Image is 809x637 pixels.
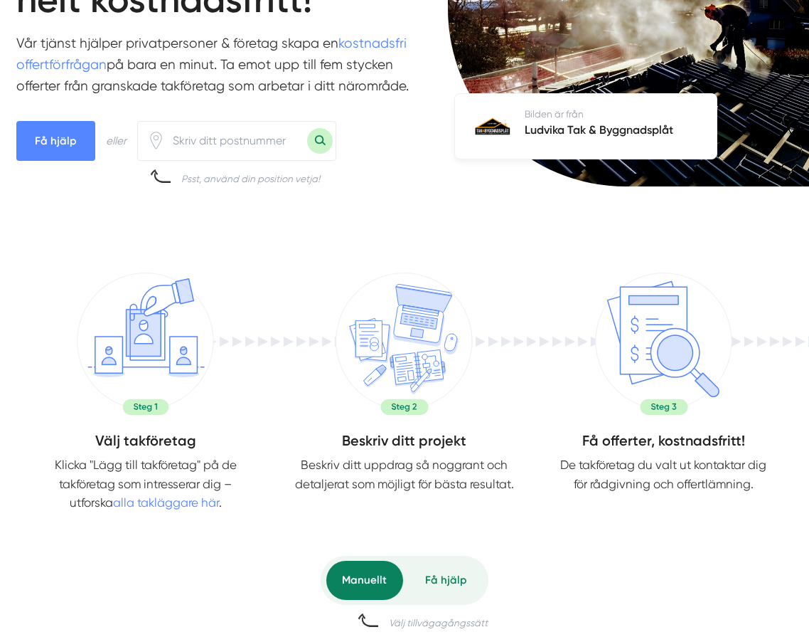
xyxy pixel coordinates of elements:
a: alla takläggare här [113,495,219,510]
input: Skriv ditt postnummer [165,125,307,157]
span: Få hjälp [16,121,95,161]
h4: Beskriv ditt projekt [275,431,534,456]
span: Klicka för att använda din position. [147,132,165,149]
span: Bilden är från [525,108,584,120]
div: Manuellt [326,561,404,600]
p: Vår tjänst hjälper privatpersoner & företag skapa en på bara en minut. Ta emot upp till fem styck... [16,33,425,103]
p: De takföretag du valt ut kontaktar dig för rådgivning och offertlämning. [559,456,766,493]
div: Få hjälp [409,561,483,600]
img: Ludvika Tak & Byggnadsplåt logotyp [475,117,510,135]
h5: Ludvika Tak & Byggnadsplåt [525,121,673,142]
div: Psst, använd din position vetja! [181,172,320,186]
svg: Pin / Karta [147,132,165,149]
p: Klicka "Lägg till takföretag" på de takföretag som intresserar dig – utforska . [42,456,249,512]
h4: Få offerter, kostnadsfritt! [534,431,793,456]
button: Sök med postnummer [307,128,333,154]
a: kostnadsfri offertförfrågan [16,36,407,73]
div: eller [106,132,127,149]
h4: Välj takföretag [16,431,275,456]
p: Beskriv ditt uppdrag så noggrant och detaljerat som möjligt för bästa resultat. [275,456,534,493]
div: Välj tillvägagångssätt [389,616,488,630]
